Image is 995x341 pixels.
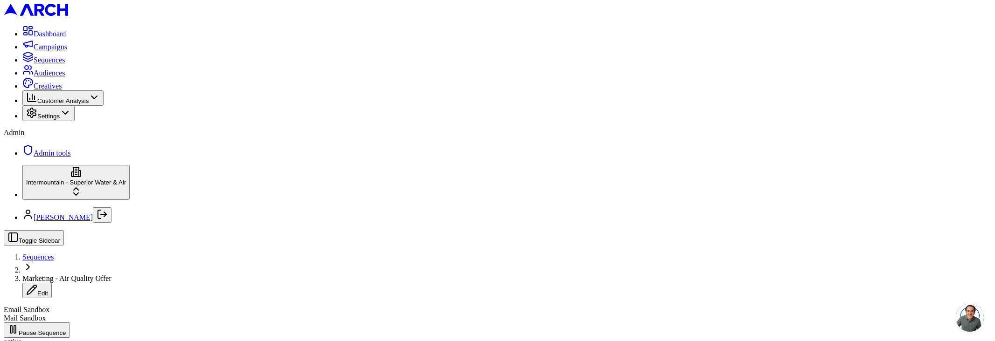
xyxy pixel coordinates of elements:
span: Creatives [34,82,62,90]
button: Customer Analysis [22,90,104,106]
nav: breadcrumb [4,253,991,298]
div: Open chat [956,304,984,332]
a: Admin tools [22,149,71,157]
a: [PERSON_NAME] [34,213,93,221]
span: Toggle Sidebar [19,237,60,244]
span: Audiences [34,69,65,77]
div: Mail Sandbox [4,314,991,322]
button: Edit [22,283,52,298]
a: Dashboard [22,30,66,38]
a: Sequences [22,56,65,64]
div: Admin [4,129,991,137]
button: Log out [93,207,111,223]
button: Toggle Sidebar [4,230,64,246]
a: Sequences [22,253,54,261]
div: Email Sandbox [4,306,991,314]
button: Settings [22,106,75,121]
span: Admin tools [34,149,71,157]
span: Marketing - Air Quality Offer [22,274,111,282]
a: Creatives [22,82,62,90]
span: Campaigns [34,43,67,51]
span: Customer Analysis [37,97,89,104]
button: Pause Sequence [4,322,70,338]
a: Audiences [22,69,65,77]
span: Sequences [34,56,65,64]
span: Settings [37,113,60,120]
span: Edit [37,290,48,297]
span: Intermountain - Superior Water & Air [26,179,126,186]
a: Campaigns [22,43,67,51]
button: Intermountain - Superior Water & Air [22,165,130,200]
span: Dashboard [34,30,66,38]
